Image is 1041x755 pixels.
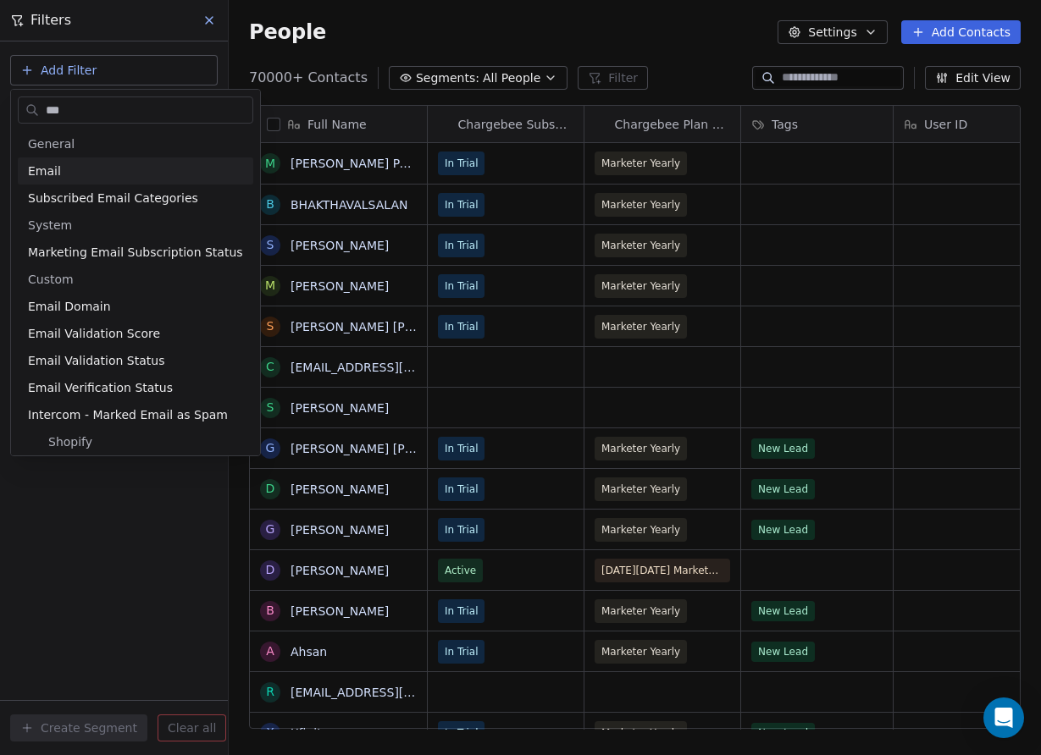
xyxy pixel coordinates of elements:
span: Custom [28,271,74,288]
span: Email Verification Status [28,379,173,396]
span: Marketing Email Subscription Status [28,244,243,261]
span: System [28,217,72,234]
span: Email Validation Score [28,325,160,342]
span: Email Validation Status [28,352,165,369]
span: Email [28,163,61,179]
span: Email Domain [28,298,111,315]
div: Suggestions [18,130,253,482]
span: General [28,135,75,152]
span: Intercom - Marked Email as Spam [28,406,228,423]
img: shopify.svg [28,436,42,449]
span: Subscribed Email Categories [28,190,198,207]
span: Shopify [48,433,92,450]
